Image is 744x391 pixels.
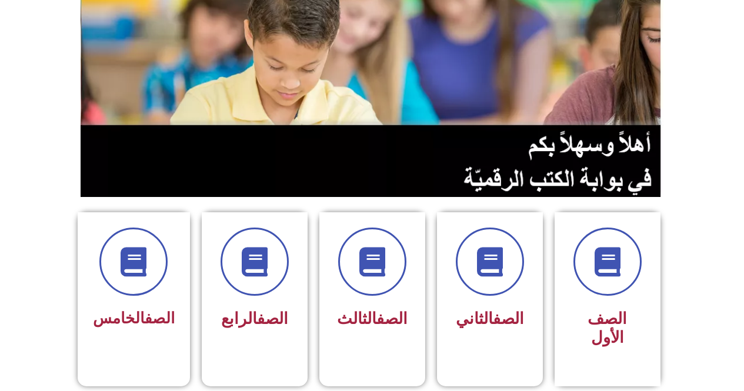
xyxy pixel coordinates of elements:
span: الصف الأول [588,309,627,347]
span: الثالث [337,309,408,328]
span: الرابع [221,309,288,328]
a: الصف [145,309,175,327]
a: الصف [493,309,524,328]
span: الثاني [456,309,524,328]
span: الخامس [93,309,175,327]
a: الصف [376,309,408,328]
a: الصف [257,309,288,328]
